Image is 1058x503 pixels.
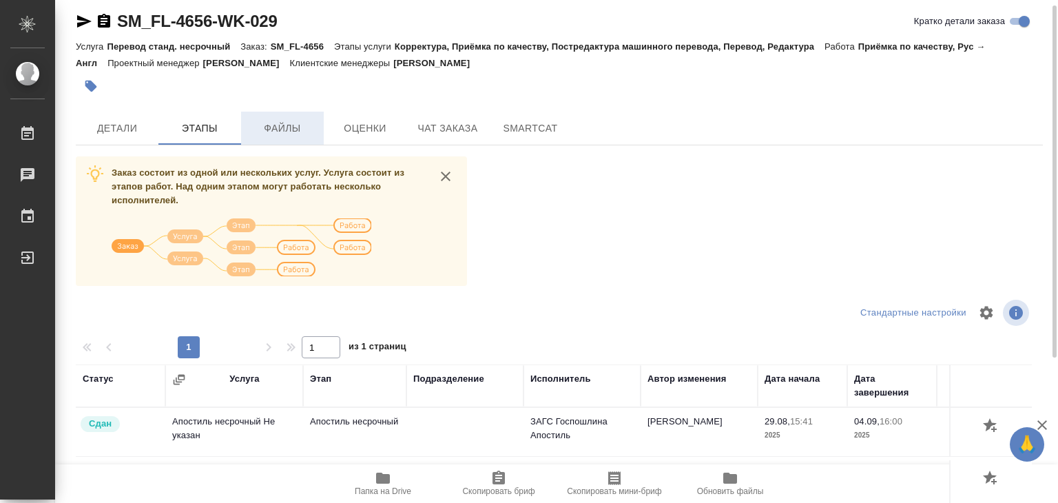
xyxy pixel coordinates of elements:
p: Апостиль несрочный [310,415,400,429]
span: 🙏 [1015,430,1039,459]
p: Перевод станд. несрочный [107,41,240,52]
p: 1 [944,415,1019,429]
p: [PERSON_NAME] [203,58,290,68]
td: Апостиль несрочный Не указан [165,408,303,456]
p: Клиентские менеджеры [290,58,394,68]
span: Папка на Drive [355,486,411,496]
a: SM_FL-4656-WK-029 [117,12,278,30]
span: Обновить файлы [697,486,764,496]
p: док. [944,429,1019,442]
td: ЗАГС Госпошлина Апостиль [523,408,641,456]
button: Скопировать ссылку [96,13,112,30]
span: Настроить таблицу [970,296,1003,329]
span: Этапы [167,120,233,137]
p: Заказ: [240,41,270,52]
div: Подразделение [413,372,484,386]
p: 2025 [765,429,840,442]
button: Скопировать бриф [441,464,557,503]
button: Обновить файлы [672,464,788,503]
p: Сдан [89,417,112,431]
span: SmartCat [497,120,563,137]
span: Чат заказа [415,120,481,137]
p: [PERSON_NAME] [393,58,480,68]
span: Детали [84,120,150,137]
p: Корректура, Приёмка по качеству, Постредактура машинного перевода, Перевод, Редактура [395,41,824,52]
button: Сгруппировать [172,373,186,387]
div: Услуга [229,372,259,386]
span: Скопировать мини-бриф [567,486,661,496]
div: split button [857,302,970,324]
div: Автор изменения [647,372,726,386]
div: Исполнитель [530,372,591,386]
p: SM_FL-4656 [271,41,334,52]
span: Оценки [332,120,398,137]
div: Дата начала [765,372,820,386]
p: Этапы услуги [334,41,395,52]
button: close [435,166,456,187]
span: Скопировать бриф [462,486,535,496]
span: Файлы [249,120,315,137]
p: 15:41 [790,416,813,427]
button: Папка на Drive [325,464,441,503]
p: 29.08, [765,416,790,427]
span: Посмотреть информацию [1003,300,1032,326]
p: Услуга [76,41,107,52]
div: Этап [310,372,331,386]
button: Добавить тэг [76,71,106,101]
button: 🙏 [1010,427,1044,462]
div: Статус [83,372,114,386]
button: Скопировать мини-бриф [557,464,672,503]
button: Добавить оценку [979,467,1003,491]
p: Проектный менеджер [107,58,203,68]
p: 16:00 [880,416,902,427]
button: Скопировать ссылку для ЯМессенджера [76,13,92,30]
div: Дата завершения [854,372,930,400]
td: [PERSON_NAME] [641,408,758,456]
p: 04.09, [854,416,880,427]
button: Добавить оценку [979,415,1003,438]
span: Заказ состоит из одной или нескольких услуг. Услуга состоит из этапов работ. Над одним этапом мог... [112,167,404,205]
span: Кратко детали заказа [914,14,1005,28]
span: из 1 страниц [349,338,406,358]
p: 2025 [854,429,930,442]
p: Работа [824,41,858,52]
